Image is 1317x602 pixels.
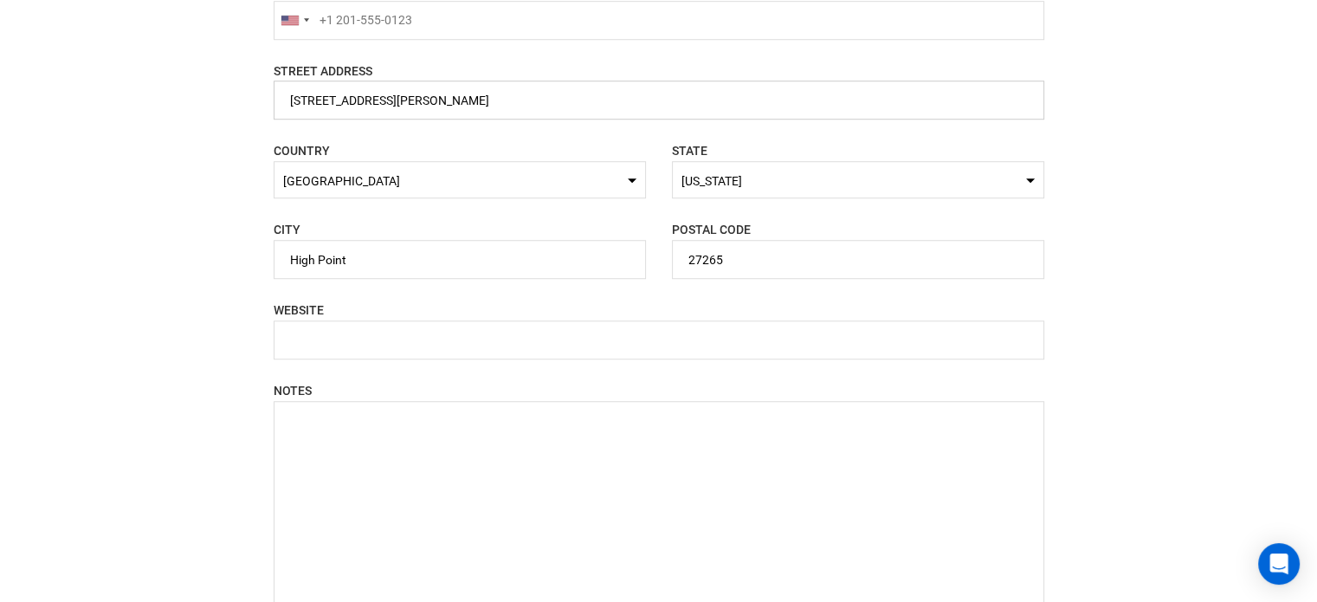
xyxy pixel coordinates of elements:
[274,161,646,198] span: Select box activate
[672,221,751,238] label: POSTAL CODE
[672,142,707,159] label: STATE
[274,382,312,399] label: NOTES
[274,301,324,319] label: WEBSITE
[274,2,314,39] div: United States: +1
[274,62,372,80] label: STREET ADDRESS
[681,172,1035,190] span: [US_STATE]
[274,142,330,159] label: COUNTRY
[274,1,1044,40] input: +1 201-555-0123
[672,161,1044,198] span: Select box activate
[274,221,300,238] label: CITY
[1258,543,1300,585] div: Open Intercom Messenger
[283,172,636,190] span: [GEOGRAPHIC_DATA]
